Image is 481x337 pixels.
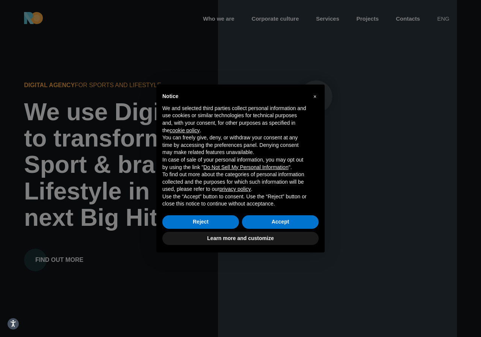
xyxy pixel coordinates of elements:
[162,215,239,229] button: Reject
[169,127,200,133] a: cookie policy
[219,186,251,192] a: privacy policy
[162,232,319,245] button: Learn more and customize
[162,105,306,133] font: We and selected third parties collect personal information and use cookies or similar technologie...
[207,235,274,241] font: Learn more and customize
[313,94,316,100] font: ×
[272,219,289,225] font: Accept
[200,127,201,133] font: .
[203,164,288,170] font: Do Not Sell My Personal Information
[242,215,319,229] button: Accept
[203,164,288,171] button: Do Not Sell My Personal Information
[289,164,292,170] font: ".
[162,157,303,170] font: In case of sale of your personal information, you may opt out by using the link "
[162,193,307,207] font: Use the “Accept” button to consent. Use the “Reject” button or close this notice to continue with...
[193,219,209,225] font: Reject
[309,91,321,103] button: Close this notice
[162,171,304,192] font: To find out more about the categories of personal information collected and the purposes for whic...
[162,134,299,155] font: You can freely give, deny, or withdraw your consent at any time by accessing the preferences pane...
[162,93,178,99] font: Notice
[251,186,253,192] font: .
